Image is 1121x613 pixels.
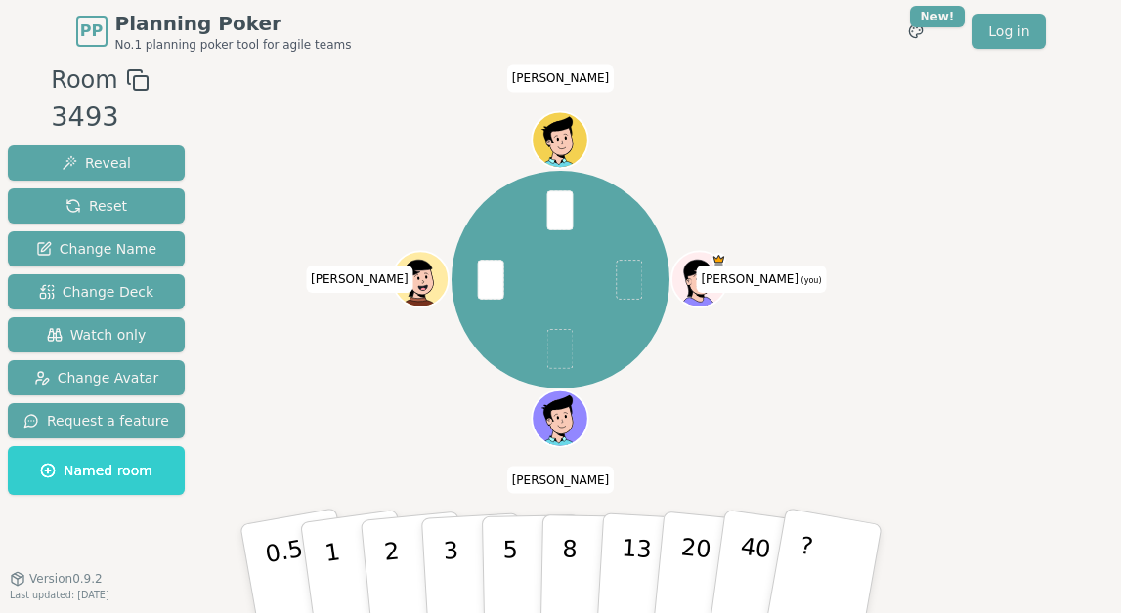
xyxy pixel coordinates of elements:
span: No.1 planning poker tool for agile teams [115,37,352,53]
button: Version0.9.2 [10,571,103,587]
span: Planning Poker [115,10,352,37]
span: Click to change your name [306,266,413,293]
button: New! [898,14,933,49]
button: Reset [8,188,185,224]
span: Change Avatar [34,368,159,388]
span: Click to change your name [507,65,615,93]
span: Last updated: [DATE] [10,590,109,600]
span: Watch only [47,325,147,345]
button: Named room [8,446,185,495]
span: (you) [798,276,822,285]
span: Change Deck [39,282,153,302]
span: Reset [65,196,127,216]
button: Reveal [8,145,185,181]
span: Request a feature [23,411,169,430]
a: PPPlanning PokerNo.1 planning poker tool for agile teams [76,10,352,53]
span: Version 0.9.2 [29,571,103,587]
button: Change Name [8,231,185,266]
button: Request a feature [8,403,185,438]
button: Change Avatar [8,360,185,395]
span: Named room [40,461,152,480]
span: Click to change your name [696,266,826,293]
button: Click to change your avatar [673,253,726,306]
span: Click to change your name [507,467,615,494]
span: Reveal [62,153,131,173]
span: Change Name [36,239,156,259]
div: 3493 [51,98,149,138]
a: Log in [972,14,1045,49]
span: PP [80,20,103,43]
span: Edgar is the host [712,253,726,266]
button: Watch only [8,317,185,352]
span: Room [51,62,117,98]
button: Change Deck [8,274,185,309]
div: New! [910,6,966,27]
